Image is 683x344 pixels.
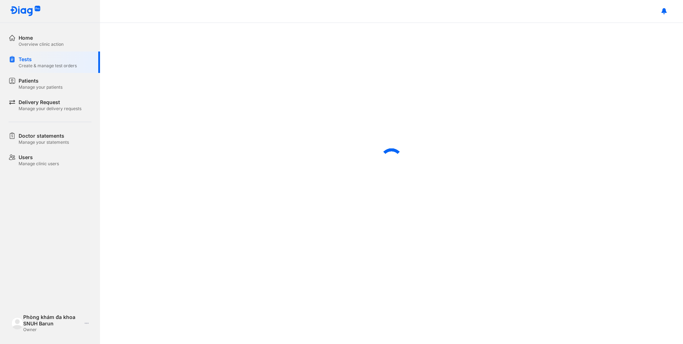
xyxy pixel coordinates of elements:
div: Create & manage test orders [19,63,77,69]
img: logo [10,6,41,17]
img: logo [11,317,23,329]
div: Home [19,34,64,41]
div: Phòng khám đa khoa SNUH Barun [23,314,81,327]
div: Tests [19,56,77,63]
div: Manage your delivery requests [19,106,81,112]
div: Owner [23,327,81,333]
div: Manage your patients [19,84,63,90]
div: Patients [19,77,63,84]
div: Manage clinic users [19,161,59,167]
div: Delivery Request [19,99,81,106]
div: Doctor statements [19,132,69,139]
div: Users [19,154,59,161]
div: Overview clinic action [19,41,64,47]
div: Manage your statements [19,139,69,145]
